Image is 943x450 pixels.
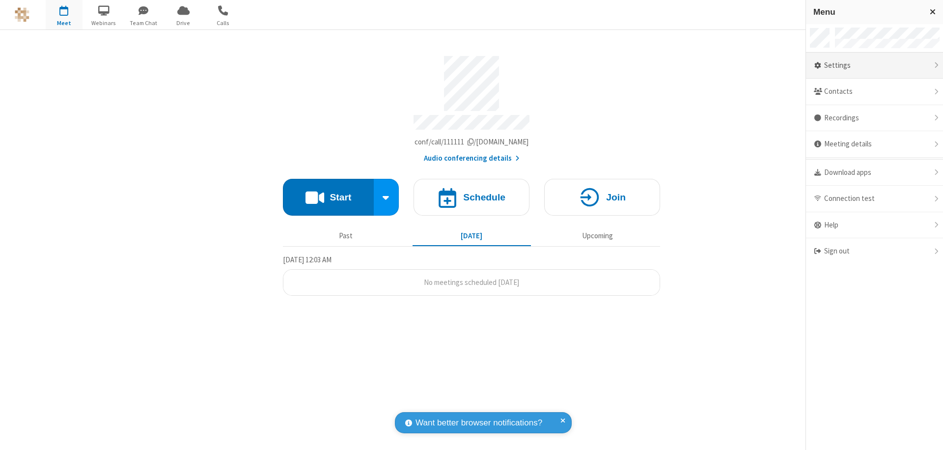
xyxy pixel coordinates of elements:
[125,19,162,28] span: Team Chat
[813,7,921,17] h3: Menu
[413,226,531,245] button: [DATE]
[606,193,626,202] h4: Join
[330,193,351,202] h4: Start
[283,254,660,296] section: Today's Meetings
[806,131,943,158] div: Meeting details
[806,238,943,264] div: Sign out
[414,179,529,216] button: Schedule
[415,137,529,148] button: Copy my meeting room linkCopy my meeting room link
[415,137,529,146] span: Copy my meeting room link
[205,19,242,28] span: Calls
[806,105,943,132] div: Recordings
[85,19,122,28] span: Webinars
[374,179,399,216] div: Start conference options
[416,417,542,429] span: Want better browser notifications?
[806,186,943,212] div: Connection test
[538,226,657,245] button: Upcoming
[15,7,29,22] img: QA Selenium DO NOT DELETE OR CHANGE
[806,53,943,79] div: Settings
[424,278,519,287] span: No meetings scheduled [DATE]
[806,79,943,105] div: Contacts
[283,255,332,264] span: [DATE] 12:03 AM
[806,212,943,239] div: Help
[806,160,943,186] div: Download apps
[463,193,505,202] h4: Schedule
[283,49,660,164] section: Account details
[424,153,520,164] button: Audio conferencing details
[46,19,83,28] span: Meet
[165,19,202,28] span: Drive
[283,179,374,216] button: Start
[544,179,660,216] button: Join
[287,226,405,245] button: Past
